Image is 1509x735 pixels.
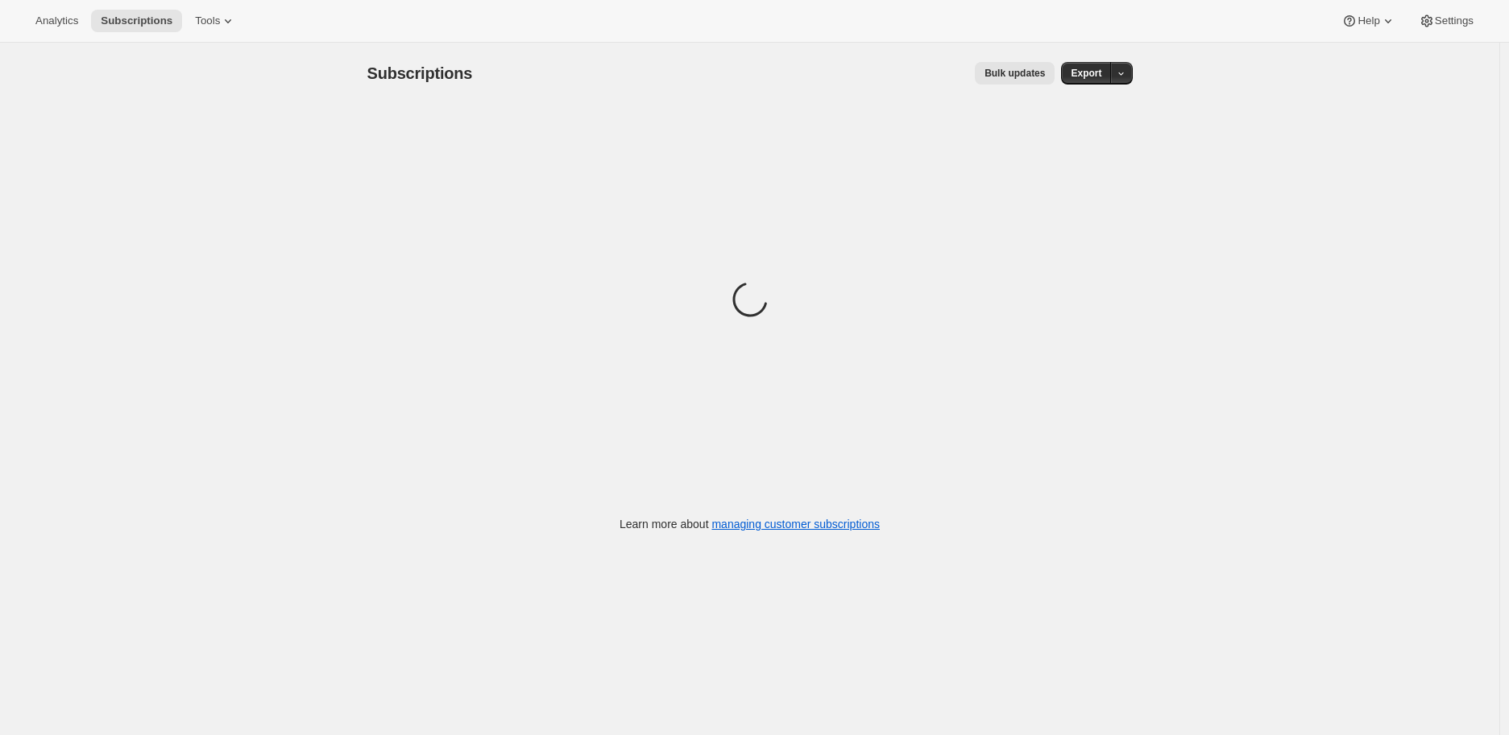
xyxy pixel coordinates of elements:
button: Analytics [26,10,88,32]
span: Tools [195,14,220,27]
button: Tools [185,10,246,32]
span: Help [1358,14,1379,27]
button: Export [1061,62,1111,85]
p: Learn more about [620,516,880,532]
a: managing customer subscriptions [711,518,880,531]
span: Bulk updates [985,67,1045,80]
button: Bulk updates [975,62,1055,85]
span: Subscriptions [367,64,473,82]
button: Subscriptions [91,10,182,32]
span: Export [1071,67,1101,80]
button: Settings [1409,10,1483,32]
button: Help [1332,10,1405,32]
span: Analytics [35,14,78,27]
span: Subscriptions [101,14,172,27]
span: Settings [1435,14,1474,27]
